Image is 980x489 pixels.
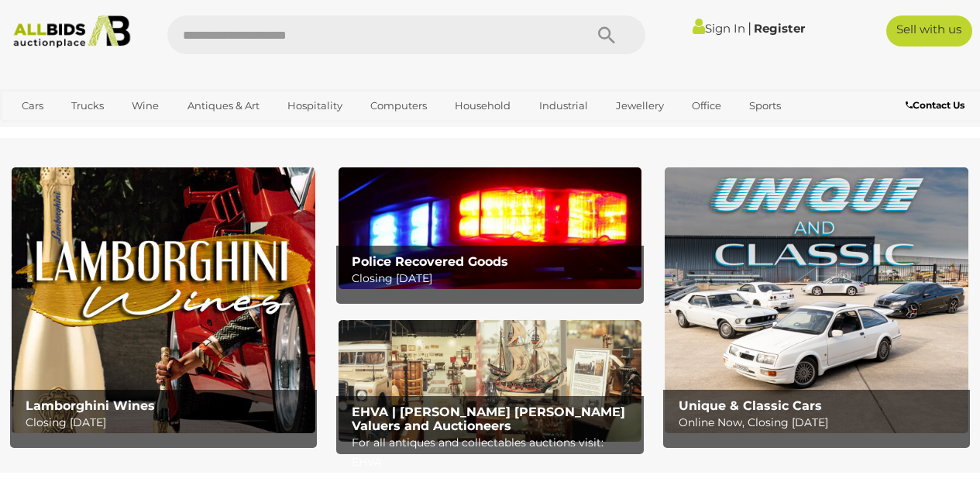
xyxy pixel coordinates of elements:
[665,167,968,433] img: Unique & Classic Cars
[906,99,965,111] b: Contact Us
[352,254,508,269] b: Police Recovered Goods
[122,93,169,119] a: Wine
[693,21,745,36] a: Sign In
[339,320,642,442] a: EHVA | Evans Hastings Valuers and Auctioneers EHVA | [PERSON_NAME] [PERSON_NAME] Valuers and Auct...
[606,93,674,119] a: Jewellery
[12,119,142,144] a: [GEOGRAPHIC_DATA]
[739,93,791,119] a: Sports
[360,93,437,119] a: Computers
[352,433,635,472] p: For all antiques and collectables auctions visit: EHVA
[665,167,968,433] a: Unique & Classic Cars Unique & Classic Cars Online Now, Closing [DATE]
[339,167,642,289] img: Police Recovered Goods
[339,167,642,289] a: Police Recovered Goods Police Recovered Goods Closing [DATE]
[7,15,136,48] img: Allbids.com.au
[61,93,114,119] a: Trucks
[529,93,598,119] a: Industrial
[26,413,309,432] p: Closing [DATE]
[352,405,625,433] b: EHVA | [PERSON_NAME] [PERSON_NAME] Valuers and Auctioneers
[445,93,521,119] a: Household
[886,15,972,46] a: Sell with us
[12,167,315,433] a: Lamborghini Wines Lamborghini Wines Closing [DATE]
[12,93,53,119] a: Cars
[754,21,805,36] a: Register
[682,93,731,119] a: Office
[339,320,642,442] img: EHVA | Evans Hastings Valuers and Auctioneers
[906,97,968,114] a: Contact Us
[679,413,962,432] p: Online Now, Closing [DATE]
[679,398,822,413] b: Unique & Classic Cars
[568,15,645,54] button: Search
[748,19,751,36] span: |
[177,93,270,119] a: Antiques & Art
[26,398,155,413] b: Lamborghini Wines
[352,269,635,288] p: Closing [DATE]
[277,93,352,119] a: Hospitality
[12,167,315,433] img: Lamborghini Wines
